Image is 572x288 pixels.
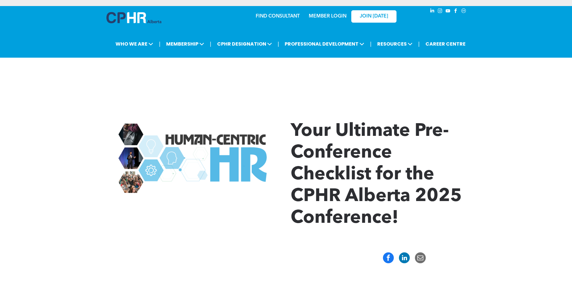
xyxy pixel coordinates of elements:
a: facebook [453,8,459,16]
a: Social network [460,8,467,16]
a: CAREER CENTRE [424,38,467,50]
span: MEMBERSHIP [164,38,206,50]
li: | [370,38,371,50]
a: youtube [445,8,451,16]
img: A blue and white logo for cp alberta [106,12,161,23]
span: WHO WE ARE [114,38,155,50]
span: CPHR DESIGNATION [215,38,274,50]
span: RESOURCES [375,38,414,50]
li: | [418,38,420,50]
a: linkedin [429,8,436,16]
span: Your Ultimate Pre-Conference Checklist for the CPHR Alberta 2025 Conference! [291,122,462,227]
a: instagram [437,8,444,16]
span: PROFESSIONAL DEVELOPMENT [283,38,366,50]
li: | [278,38,279,50]
li: | [159,38,160,50]
span: JOIN [DATE] [360,14,388,19]
a: FIND CONSULTANT [256,14,300,19]
a: MEMBER LOGIN [309,14,346,19]
a: JOIN [DATE] [351,10,397,23]
li: | [210,38,211,50]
